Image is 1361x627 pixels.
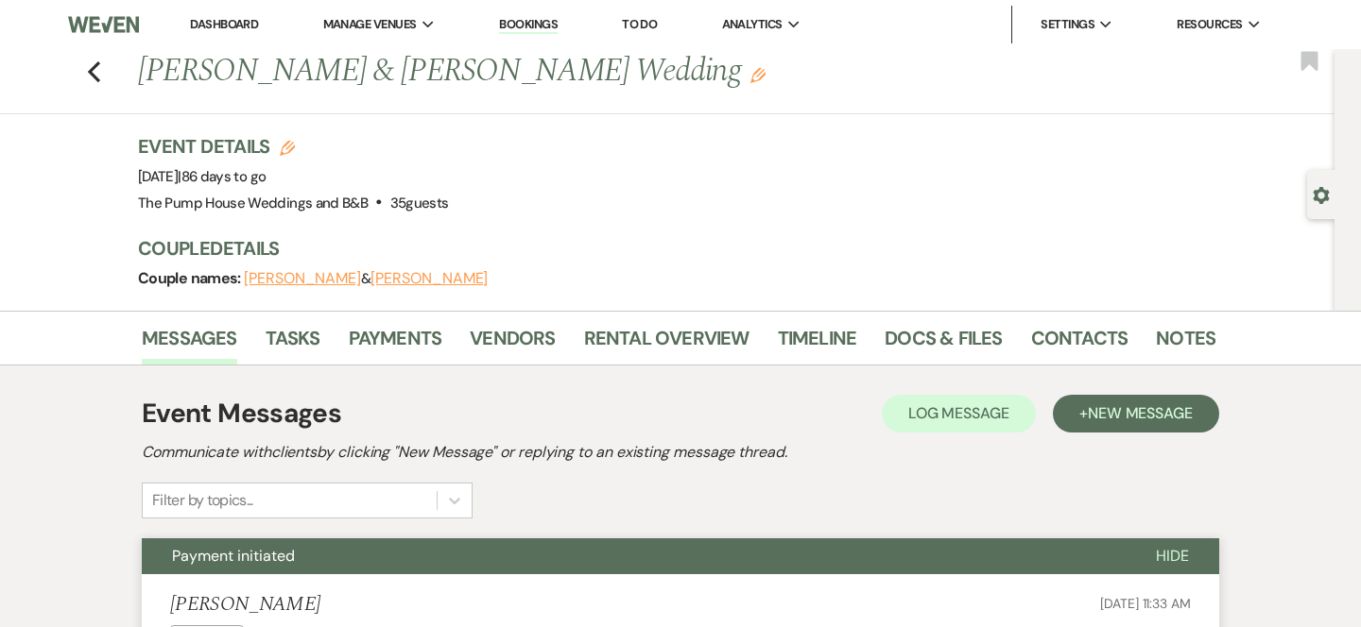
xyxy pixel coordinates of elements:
[622,16,657,32] a: To Do
[499,16,558,34] a: Bookings
[152,489,253,512] div: Filter by topics...
[1031,323,1128,364] a: Contacts
[722,15,783,34] span: Analytics
[244,269,488,288] span: &
[172,546,295,566] span: Payment initiated
[138,167,266,186] span: [DATE]
[1313,185,1330,203] button: Open lead details
[142,394,341,433] h1: Event Messages
[349,323,442,364] a: Payments
[1100,595,1191,612] span: [DATE] 11:33 AM
[68,5,139,44] img: Weven Logo
[266,323,320,364] a: Tasks
[370,271,488,286] button: [PERSON_NAME]
[244,271,361,286] button: [PERSON_NAME]
[778,323,857,364] a: Timeline
[138,194,368,212] span: The Pump House Weddings and B&B
[1088,403,1193,423] span: New Message
[882,395,1036,432] button: Log Message
[138,268,244,288] span: Couple names:
[470,323,555,364] a: Vendors
[142,441,1219,464] h2: Communicate with clients by clicking "New Message" or replying to an existing message thread.
[1126,538,1219,574] button: Hide
[584,323,749,364] a: Rental Overview
[138,235,1197,262] h3: Couple Details
[750,66,766,83] button: Edit
[323,15,417,34] span: Manage Venues
[142,323,237,364] a: Messages
[1053,395,1219,432] button: +New Message
[138,49,985,94] h1: [PERSON_NAME] & [PERSON_NAME] Wedding
[885,323,1002,364] a: Docs & Files
[190,16,258,32] a: Dashboard
[908,403,1009,423] span: Log Message
[1177,15,1242,34] span: Resources
[138,133,448,160] h3: Event Details
[181,167,267,186] span: 86 days to go
[170,593,320,617] h5: [PERSON_NAME]
[1041,15,1094,34] span: Settings
[178,167,266,186] span: |
[142,538,1126,574] button: Payment initiated
[1156,323,1215,364] a: Notes
[390,194,449,212] span: 35 guests
[1156,546,1189,566] span: Hide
